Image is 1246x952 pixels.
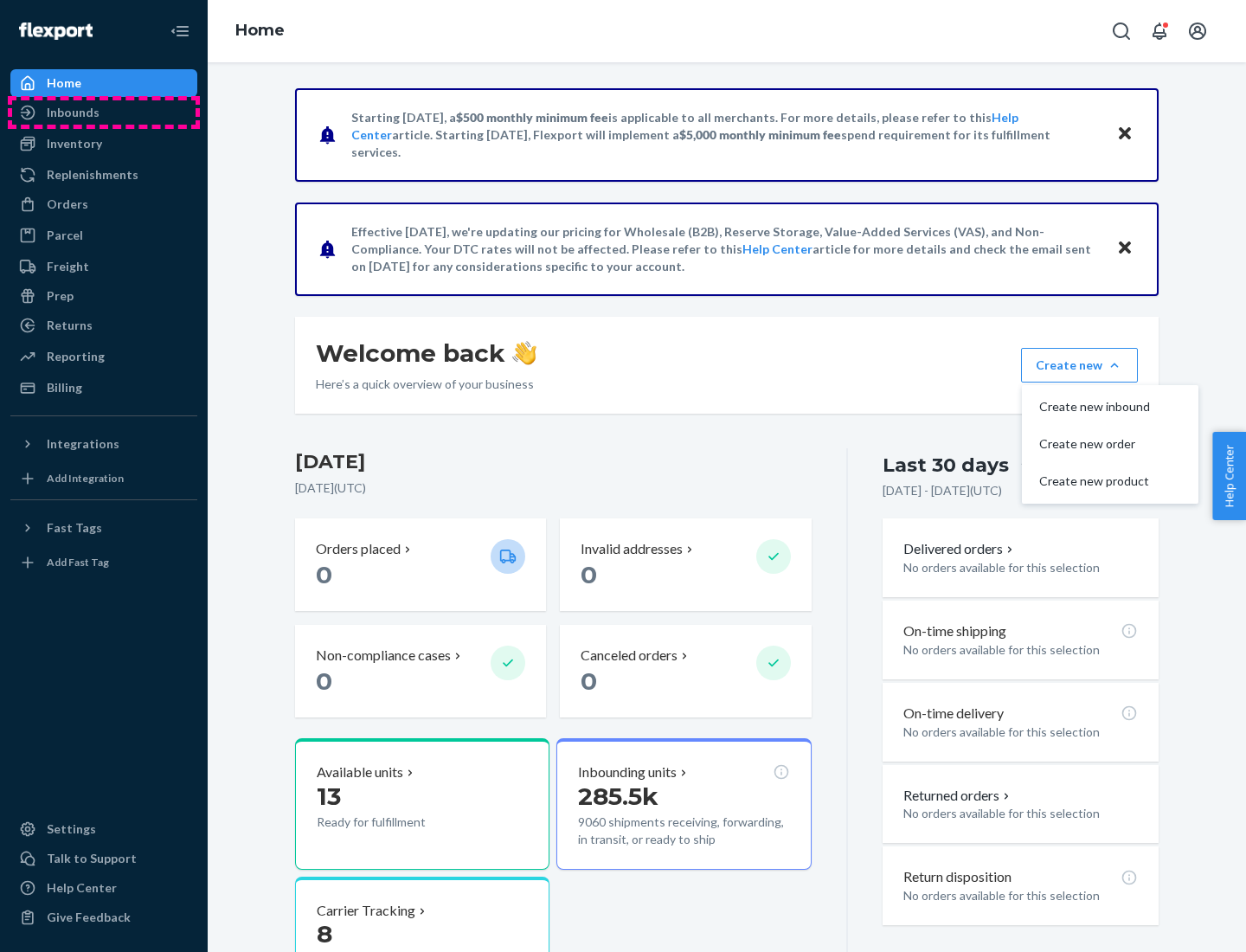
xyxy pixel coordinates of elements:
[10,874,197,902] a: Help Center
[317,814,477,831] p: Ready for fulfillment
[47,519,102,537] div: Fast Tags
[10,190,197,218] a: Orders
[47,909,131,926] div: Give Feedback
[10,222,197,249] a: Parcel
[316,646,451,666] p: Non-compliance cases
[1142,14,1177,48] button: Open notifications
[47,258,89,275] div: Freight
[1212,432,1246,520] button: Help Center
[903,539,1017,559] button: Delivered orders
[581,560,597,589] span: 0
[47,379,82,396] div: Billing
[316,666,332,696] span: 0
[295,625,546,717] button: Non-compliance cases 0
[47,348,105,365] div: Reporting
[10,312,197,339] a: Returns
[10,343,197,370] a: Reporting
[581,646,678,666] p: Canceled orders
[47,471,124,486] div: Add Integration
[47,850,137,867] div: Talk to Support
[47,196,88,213] div: Orders
[351,109,1100,161] p: Starting [DATE], a is applicable to all merchants. For more details, please refer to this article...
[47,879,117,897] div: Help Center
[47,135,102,152] div: Inventory
[295,738,549,870] button: Available units13Ready for fulfillment
[295,479,812,497] p: [DATE] ( UTC )
[47,227,83,244] div: Parcel
[903,621,1006,641] p: On-time shipping
[1039,475,1150,487] span: Create new product
[903,641,1138,659] p: No orders available for this selection
[47,104,100,121] div: Inbounds
[47,74,81,92] div: Home
[1114,122,1136,147] button: Close
[903,786,1013,806] button: Returned orders
[1114,236,1136,261] button: Close
[10,253,197,280] a: Freight
[10,904,197,931] button: Give Feedback
[10,549,197,576] a: Add Fast Tag
[512,341,536,365] img: hand-wave emoji
[10,282,197,310] a: Prep
[578,782,658,811] span: 285.5k
[581,539,683,559] p: Invalid addresses
[742,241,812,256] a: Help Center
[1039,438,1150,450] span: Create new order
[316,338,536,369] h1: Welcome back
[163,14,197,48] button: Close Navigation
[316,376,536,393] p: Here’s a quick overview of your business
[10,845,197,872] a: Talk to Support
[10,161,197,189] a: Replenishments
[19,23,93,40] img: Flexport logo
[1180,14,1215,48] button: Open account menu
[317,919,332,949] span: 8
[581,666,597,696] span: 0
[47,820,96,838] div: Settings
[679,127,841,142] span: $5,000 monthly minimum fee
[317,762,403,782] p: Available units
[316,560,332,589] span: 0
[1025,463,1195,500] button: Create new product
[235,21,285,40] a: Home
[456,110,608,125] span: $500 monthly minimum fee
[10,130,197,158] a: Inventory
[903,887,1138,904] p: No orders available for this selection
[47,166,138,183] div: Replenishments
[903,724,1138,741] p: No orders available for this selection
[903,805,1138,822] p: No orders available for this selection
[47,555,109,569] div: Add Fast Tag
[222,6,299,56] ol: breadcrumbs
[1039,401,1150,413] span: Create new inbound
[10,514,197,542] button: Fast Tags
[10,69,197,97] a: Home
[10,99,197,126] a: Inbounds
[47,317,93,334] div: Returns
[10,430,197,458] button: Integrations
[578,814,789,848] p: 9060 shipments receiving, forwarding, in transit, or ready to ship
[295,448,812,476] h3: [DATE]
[317,901,415,921] p: Carrier Tracking
[1025,389,1195,426] button: Create new inbound
[10,465,197,492] a: Add Integration
[560,625,811,717] button: Canceled orders 0
[47,287,74,305] div: Prep
[578,762,677,782] p: Inbounding units
[903,867,1012,887] p: Return disposition
[1021,348,1138,383] button: Create newCreate new inboundCreate new orderCreate new product
[47,435,119,453] div: Integrations
[316,539,401,559] p: Orders placed
[883,452,1009,479] div: Last 30 days
[10,374,197,402] a: Billing
[1104,14,1139,48] button: Open Search Box
[556,738,811,870] button: Inbounding units285.5k9060 shipments receiving, forwarding, in transit, or ready to ship
[295,518,546,611] button: Orders placed 0
[10,815,197,843] a: Settings
[317,782,341,811] span: 13
[351,223,1100,275] p: Effective [DATE], we're updating our pricing for Wholesale (B2B), Reserve Storage, Value-Added Se...
[903,704,1004,724] p: On-time delivery
[560,518,811,611] button: Invalid addresses 0
[903,559,1138,576] p: No orders available for this selection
